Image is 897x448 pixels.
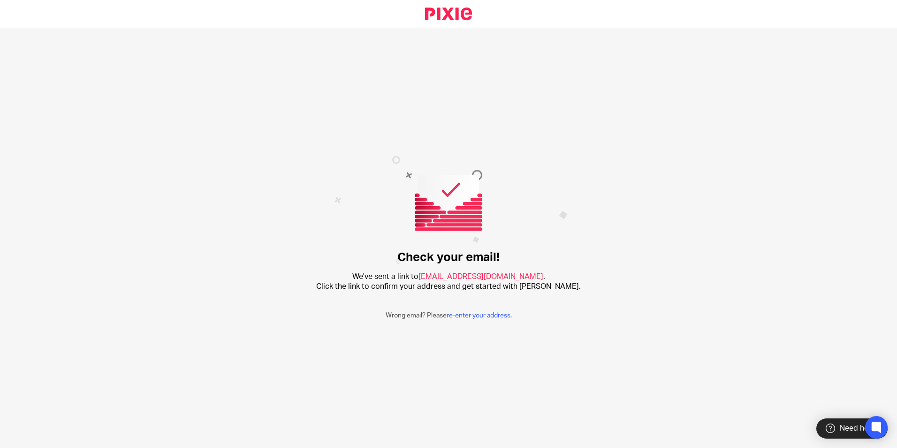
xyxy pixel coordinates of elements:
img: Confirm email image [334,156,568,264]
h2: We've sent a link to . Click the link to confirm your address and get started with [PERSON_NAME]. [316,272,581,292]
a: re-enter your address [447,312,510,319]
p: Wrong email? Please . [386,311,512,320]
span: [EMAIL_ADDRESS][DOMAIN_NAME] [418,273,543,280]
div: Need help? [816,418,888,439]
h1: Check your email! [397,250,500,265]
